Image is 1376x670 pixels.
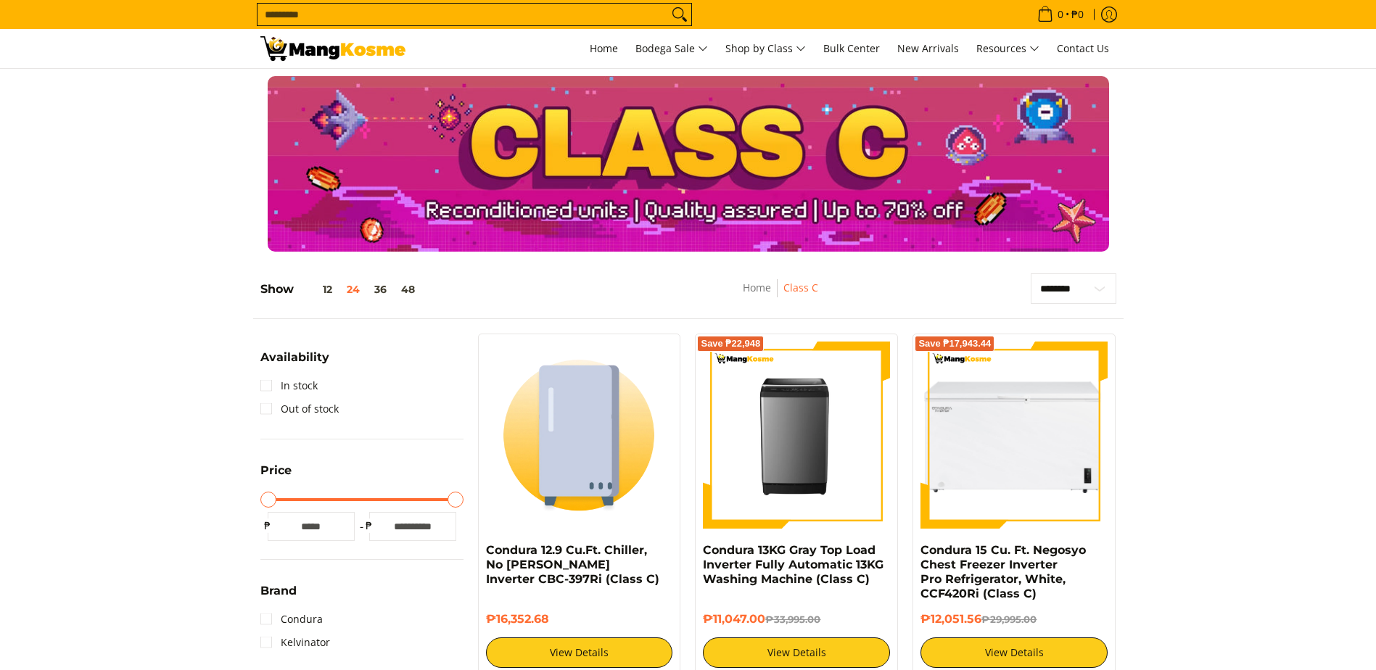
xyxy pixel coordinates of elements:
a: Shop by Class [718,29,813,68]
a: Condura 13KG Gray Top Load Inverter Fully Automatic 13KG Washing Machine (Class C) [703,543,883,586]
span: Bodega Sale [635,40,708,58]
span: ₱ [260,518,275,533]
span: ₱0 [1069,9,1086,20]
button: 36 [367,284,394,295]
del: ₱33,995.00 [765,613,820,625]
a: View Details [486,637,673,668]
span: Home [590,41,618,55]
button: 24 [339,284,367,295]
span: Shop by Class [725,40,806,58]
img: Condura 13KG Gray Top Load Inverter Fully Automatic 13KG Washing Machine (Class C) [703,342,890,529]
h6: ₱16,352.68 [486,612,673,626]
nav: Main Menu [420,29,1116,68]
a: New Arrivals [890,29,966,68]
span: Price [260,465,292,476]
a: Kelvinator [260,631,330,654]
h6: ₱12,051.56 [920,612,1108,626]
img: Condura 15 Cu. Ft. Negosyo Chest Freezer Inverter Pro Refrigerator, White, CCF420Ri (Class C) [920,373,1108,497]
button: 48 [394,284,422,295]
a: Resources [969,29,1047,68]
span: New Arrivals [897,41,959,55]
span: Save ₱22,948 [701,339,760,348]
a: Class C [783,281,818,294]
summary: Open [260,465,292,487]
a: Bulk Center [816,29,887,68]
a: View Details [920,637,1108,668]
del: ₱29,995.00 [981,613,1037,625]
a: Home [582,29,625,68]
button: 12 [294,284,339,295]
a: Home [743,281,771,294]
a: Condura [260,608,323,631]
span: Save ₱17,943.44 [918,339,991,348]
summary: Open [260,352,329,374]
a: In stock [260,374,318,397]
a: Bodega Sale [628,29,715,68]
a: Condura 12.9 Cu.Ft. Chiller, No [PERSON_NAME] Inverter CBC-397Ri (Class C) [486,543,659,586]
span: ₱ [362,518,376,533]
summary: Open [260,585,297,608]
span: Brand [260,585,297,597]
nav: Breadcrumbs [654,279,907,312]
img: Condura 12.9 Cu.Ft. Chiller, No Forst Inverter CBC-397Ri (Class C) [486,342,673,529]
span: Availability [260,352,329,363]
span: 0 [1055,9,1066,20]
a: Condura 15 Cu. Ft. Negosyo Chest Freezer Inverter Pro Refrigerator, White, CCF420Ri (Class C) [920,543,1086,600]
span: Contact Us [1057,41,1109,55]
a: View Details [703,637,890,668]
span: Resources [976,40,1039,58]
button: Search [668,4,691,25]
a: Out of stock [260,397,339,421]
h5: Show [260,282,422,297]
span: Bulk Center [823,41,880,55]
h6: ₱11,047.00 [703,612,890,626]
span: • [1033,7,1088,22]
a: Contact Us [1050,29,1116,68]
img: Class C Home &amp; Business Appliances: Up to 70% Off l Mang Kosme | Page 2 [260,36,405,61]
